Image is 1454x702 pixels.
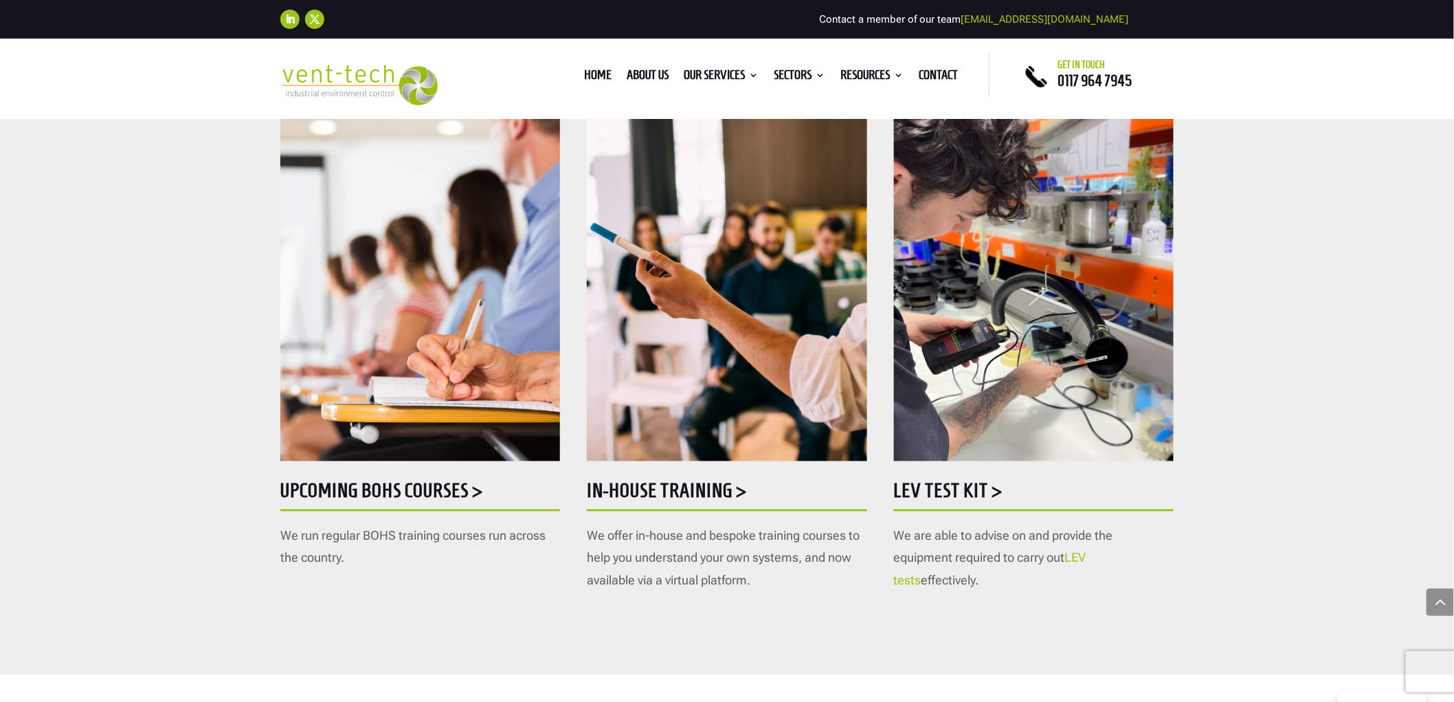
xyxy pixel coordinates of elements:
[587,99,866,461] img: AdobeStock_142781697
[961,13,1128,25] a: [EMAIL_ADDRESS][DOMAIN_NAME]
[280,481,560,508] h5: Upcoming BOHS courses >
[280,99,560,461] img: AdobeStock_295110466
[627,70,669,85] a: About us
[1058,59,1105,70] span: Get in touch
[894,551,1086,587] a: LEV tests
[894,529,1113,588] span: We are able to advise on and provide the equipment required to carry out effectively.
[840,70,904,85] a: Resources
[894,481,1174,508] h5: LEV Test Kit >
[587,481,866,508] h5: In-house training >
[280,10,300,29] a: Follow on LinkedIn
[305,10,324,29] a: Follow on X
[819,13,1128,25] span: Contact a member of our team
[684,70,759,85] a: Our Services
[584,70,612,85] a: Home
[587,529,860,588] span: We offer in-house and bespoke training courses to help you understand your own systems, and now a...
[280,65,438,105] img: 2023-09-27T08_35_16.549ZVENT-TECH---Clear-background
[774,70,825,85] a: Sectors
[894,99,1174,461] img: Testing - 1
[1058,72,1132,89] a: 0117 964 7945
[280,525,560,570] p: We run regular BOHS training courses run across the country.
[919,70,958,85] a: Contact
